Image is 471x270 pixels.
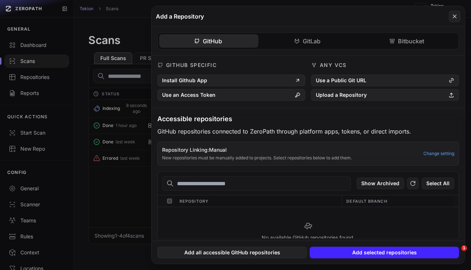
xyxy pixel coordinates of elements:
h3: Add a Repository [156,12,204,21]
a: Change setting [423,151,454,156]
h4: Any VCS [320,61,347,69]
button: Add selected repositories [310,247,459,258]
h4: GitHub Specific [166,61,217,69]
button: Upload a Repository [311,89,459,101]
button: Show Archived [357,178,404,189]
div: Repository [175,195,342,207]
button: Add all accessible GitHub repositories [157,247,307,258]
p: Repository Linking: Manual [162,146,419,154]
button: Select All [422,178,454,189]
button: GitHub [159,34,258,48]
button: Install Github App [157,75,305,86]
h3: Accessible repositories [157,114,459,124]
button: Bitbucket [358,34,457,48]
p: GitHub repositories connected to ZeroPath through platform apps, tokens, or direct imports. [157,127,459,136]
p: New repositories must be manually added to projects. Select repositories below to add them. [162,155,419,161]
iframe: Intercom live chat [446,245,464,263]
span: 1 [461,245,467,251]
div: Default Branch [342,195,453,207]
div: No available GitHub repositories found. [158,207,459,256]
button: Use a Public Git URL [311,75,459,86]
button: Use an Access Token [157,89,305,101]
button: GitLab [258,34,358,48]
